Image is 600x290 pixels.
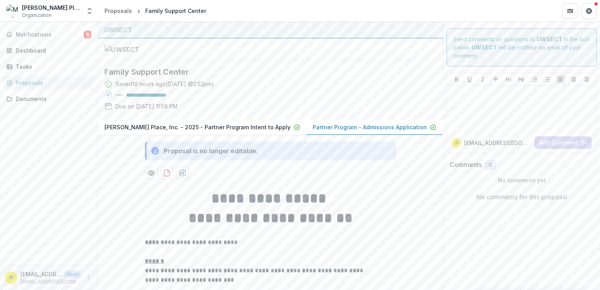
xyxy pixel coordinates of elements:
[446,28,597,66] div: Send comments or questions to in the box below. will be notified via email of your comment.
[476,192,567,202] p: No comments for this proposal
[16,46,88,55] div: Dashboard
[472,44,497,51] strong: UWSECT
[582,75,591,84] button: Align Right
[450,161,482,169] h2: Comments
[465,75,474,84] button: Underline
[145,167,157,179] button: Preview bcc44eaa-bb0d-4fa9-825c-88c9c41a175a-1.pdf
[161,167,173,179] button: download-proposal
[569,75,578,84] button: Align Center
[164,146,258,156] div: Proposal is no longer editable.
[16,62,88,71] div: Tasks
[84,273,93,283] button: More
[16,31,84,38] span: Notifications
[491,75,500,84] button: Strike
[16,95,88,103] div: Documents
[115,80,214,88] div: Saved 19 hours ago ( [DATE] @ 2:52pm )
[452,75,461,84] button: Bold
[488,162,492,169] span: 0
[517,75,526,84] button: Heading 2
[176,167,189,179] button: download-proposal
[562,3,578,19] button: Partners
[464,139,531,147] p: [EMAIL_ADDRESS][DOMAIN_NAME]
[145,7,206,15] div: Family Support Center
[6,5,19,17] img: Madonna Place, Inc.
[115,92,123,98] p: 100 %
[3,28,95,41] button: Notifications6
[530,75,540,84] button: Bullet List
[22,4,81,12] div: [PERSON_NAME] Place, Inc.
[313,123,427,131] p: Partner Program - Admissions Application
[104,25,437,35] div: UWSECT
[478,75,487,84] button: Italicize
[543,75,552,84] button: Ordered List
[101,5,135,17] a: Proposals
[115,102,177,110] p: Due on [DATE] 11:59 PM
[16,79,88,87] div: Proposals
[104,7,132,15] div: Proposals
[3,76,95,89] a: Proposals
[3,44,95,57] a: Dashboard
[84,31,91,39] span: 6
[534,136,592,149] button: Add Comment
[504,75,513,84] button: Heading 1
[581,3,597,19] button: Get Help
[450,176,594,184] p: No comments yet
[556,75,565,84] button: Align Left
[64,271,80,278] p: User
[104,123,291,131] p: [PERSON_NAME] Place, Inc. - 2025 - Partner Program Intent to Apply
[455,141,458,145] div: grants@madonnaplace.org
[104,67,424,77] h2: Family Support Center
[537,36,562,42] strong: UWSECT
[20,270,61,278] p: [EMAIL_ADDRESS][DOMAIN_NAME]
[9,275,13,280] div: grants@madonnaplace.org
[3,60,95,73] a: Tasks
[104,45,183,54] img: UWSECT
[20,278,80,285] p: [EMAIL_ADDRESS][DOMAIN_NAME]
[101,5,209,17] nav: breadcrumb
[84,3,95,19] button: Open entity switcher
[3,92,95,105] a: Documents
[22,12,51,19] span: Organization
